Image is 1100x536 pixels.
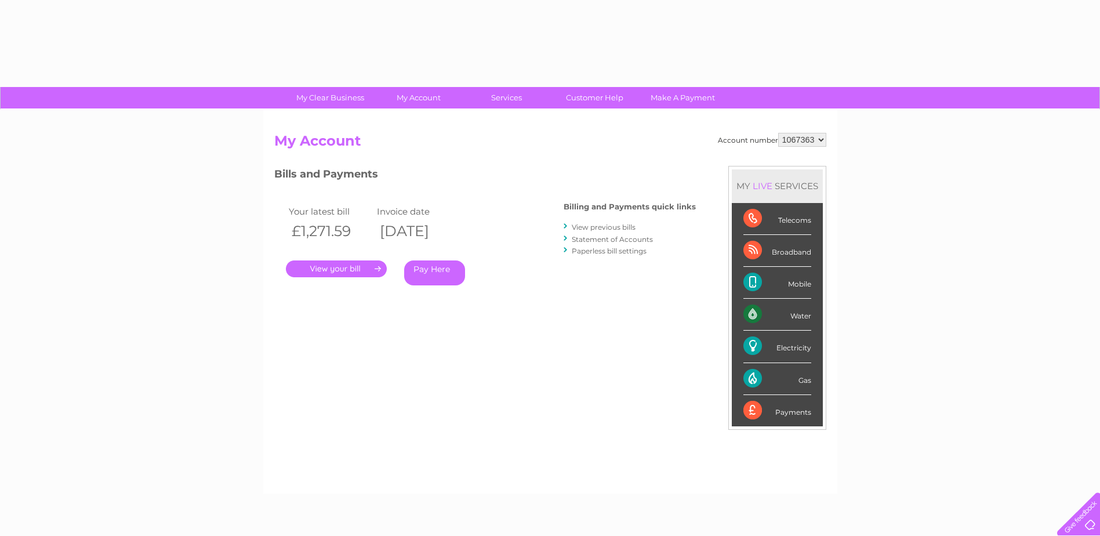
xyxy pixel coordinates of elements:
[459,87,554,108] a: Services
[374,219,463,243] th: [DATE]
[732,169,823,202] div: MY SERVICES
[743,395,811,426] div: Payments
[572,235,653,244] a: Statement of Accounts
[404,260,465,285] a: Pay Here
[274,166,696,186] h3: Bills and Payments
[635,87,731,108] a: Make A Payment
[274,133,826,155] h2: My Account
[286,219,375,243] th: £1,271.59
[743,267,811,299] div: Mobile
[743,363,811,395] div: Gas
[286,260,387,277] a: .
[743,331,811,363] div: Electricity
[286,204,375,219] td: Your latest bill
[743,235,811,267] div: Broadband
[718,133,826,147] div: Account number
[743,299,811,331] div: Water
[564,202,696,211] h4: Billing and Payments quick links
[547,87,642,108] a: Customer Help
[374,204,463,219] td: Invoice date
[572,247,647,255] a: Paperless bill settings
[282,87,378,108] a: My Clear Business
[750,180,775,191] div: LIVE
[743,203,811,235] div: Telecoms
[572,223,636,231] a: View previous bills
[371,87,466,108] a: My Account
